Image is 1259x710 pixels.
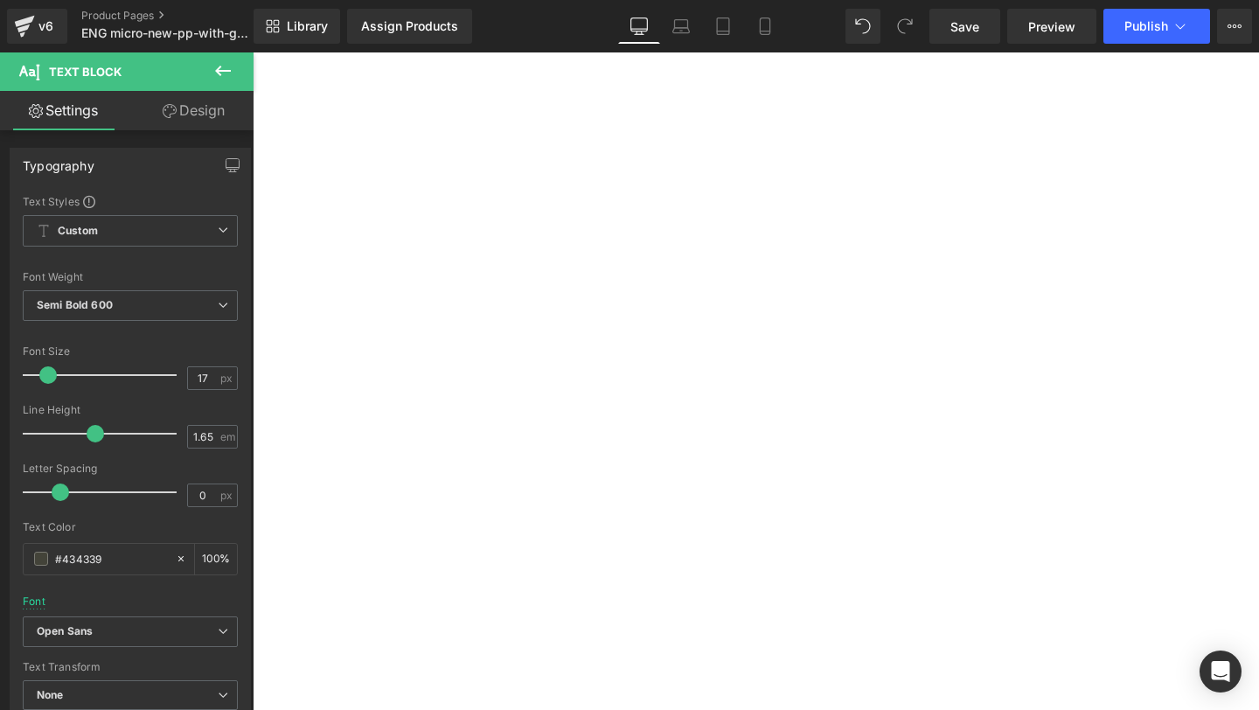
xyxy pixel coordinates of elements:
[23,595,45,608] div: Font
[23,521,238,533] div: Text Color
[744,9,786,44] a: Mobile
[55,549,167,568] input: Color
[58,224,98,239] b: Custom
[950,17,979,36] span: Save
[37,298,113,311] b: Semi Bold 600
[220,372,235,384] span: px
[23,404,238,416] div: Line Height
[23,149,94,173] div: Typography
[220,490,235,501] span: px
[361,19,458,33] div: Assign Products
[254,9,340,44] a: New Library
[1124,19,1168,33] span: Publish
[287,18,328,34] span: Library
[23,271,238,283] div: Font Weight
[195,544,237,574] div: %
[37,624,93,639] i: Open Sans
[23,463,238,475] div: Letter Spacing
[1007,9,1096,44] a: Preview
[23,661,238,673] div: Text Transform
[702,9,744,44] a: Tablet
[1200,651,1242,693] div: Open Intercom Messenger
[7,9,67,44] a: v6
[130,91,257,130] a: Design
[23,345,238,358] div: Font Size
[37,688,64,701] b: None
[49,65,122,79] span: Text Block
[618,9,660,44] a: Desktop
[845,9,880,44] button: Undo
[1217,9,1252,44] button: More
[23,194,238,208] div: Text Styles
[35,15,57,38] div: v6
[1103,9,1210,44] button: Publish
[1028,17,1075,36] span: Preview
[660,9,702,44] a: Laptop
[81,9,282,23] a: Product Pages
[81,26,248,40] span: ENG micro-new-pp-with-gifts
[220,431,235,442] span: em
[887,9,922,44] button: Redo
